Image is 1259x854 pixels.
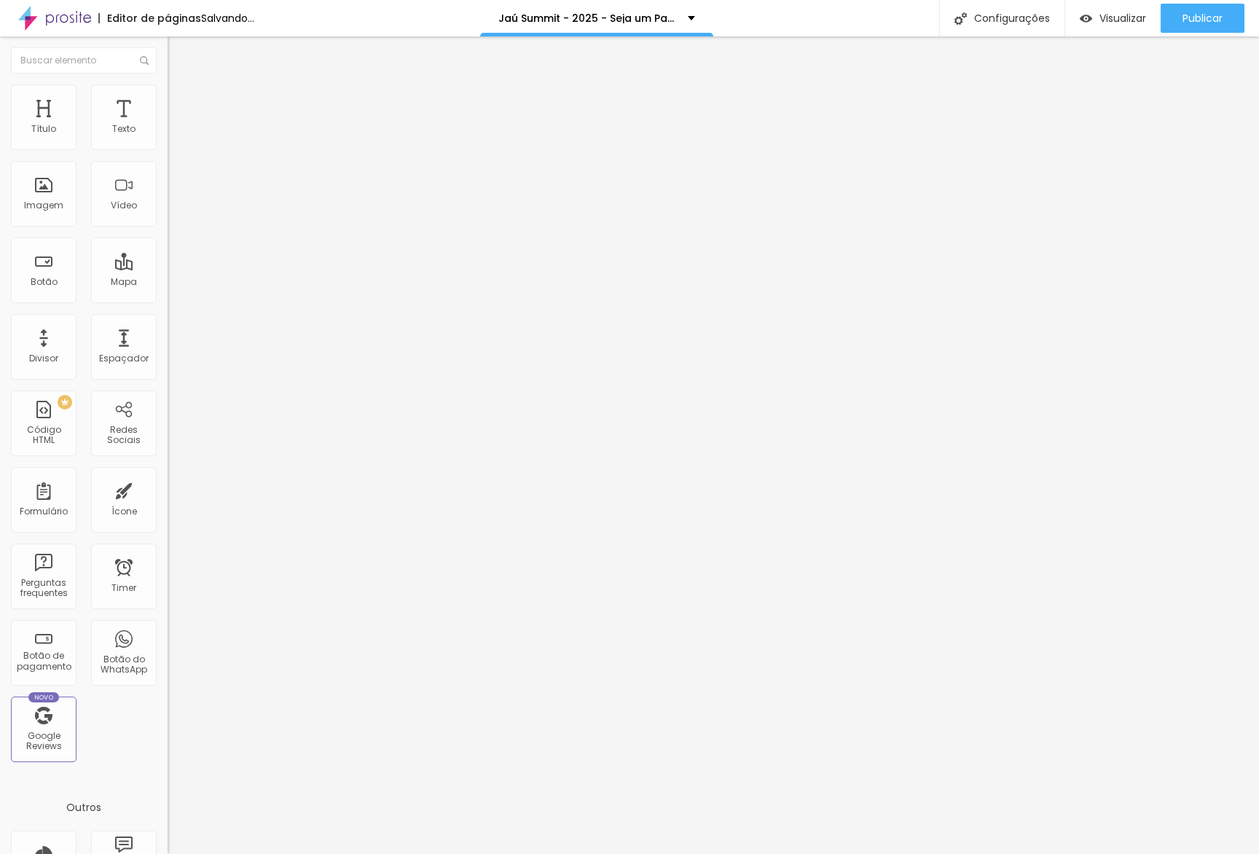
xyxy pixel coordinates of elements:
img: Icone [954,12,967,25]
img: Icone [140,56,149,65]
div: Imagem [24,200,63,211]
button: Publicar [1161,4,1244,33]
button: Visualizar [1065,4,1161,33]
div: Botão do WhatsApp [95,654,152,675]
div: Mapa [111,277,137,287]
div: Divisor [29,353,58,364]
div: Texto [112,124,136,134]
div: Timer [111,583,136,593]
div: Ícone [111,506,137,517]
div: Vídeo [111,200,137,211]
div: Botão [31,277,58,287]
div: Redes Sociais [95,425,152,446]
p: Jaú Summit - 2025 - Seja um Patrocinador [498,13,677,23]
div: Editor de páginas [98,13,201,23]
div: Botão de pagamento [15,651,72,672]
span: Visualizar [1099,12,1146,24]
input: Buscar elemento [11,47,157,74]
img: view-1.svg [1080,12,1092,25]
div: Formulário [20,506,68,517]
div: Título [31,124,56,134]
div: Google Reviews [15,731,72,752]
span: Publicar [1182,12,1223,24]
div: Novo [28,692,60,702]
iframe: Editor [168,36,1259,854]
div: Espaçador [99,353,149,364]
div: Perguntas frequentes [15,578,72,599]
div: Código HTML [15,425,72,446]
div: Salvando... [201,13,254,23]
